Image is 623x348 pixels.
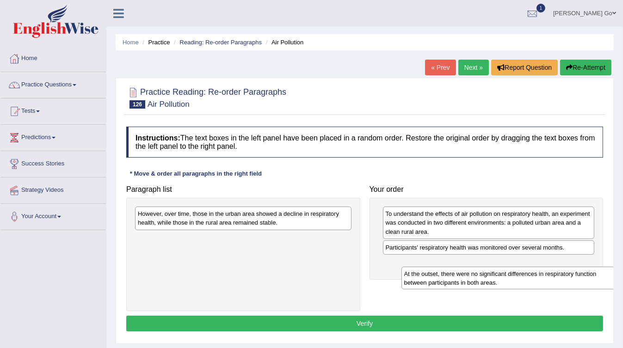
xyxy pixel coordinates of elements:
h4: Paragraph list [126,185,360,194]
div: However, over time, those in the urban area showed a decline in respiratory health, while those i... [135,207,352,230]
button: Report Question [491,60,558,75]
a: Strategy Videos [0,177,106,201]
span: 1 [537,4,546,12]
a: Success Stories [0,151,106,174]
a: Home [123,39,139,46]
h4: The text boxes in the left panel have been placed in a random order. Restore the original order b... [126,127,603,158]
button: Re-Attempt [560,60,611,75]
a: Predictions [0,125,106,148]
li: Air Pollution [264,38,304,47]
div: * Move & order all paragraphs in the right field [126,169,265,178]
a: Home [0,46,106,69]
a: Next » [458,60,489,75]
h4: Your order [370,185,604,194]
button: Verify [126,316,603,331]
div: Participants' respiratory health was monitored over several months. [383,240,595,255]
div: At the outset, there were no significant differences in respiratory function between participants... [401,267,618,289]
div: To understand the effects of air pollution on respiratory health, an experiment was conducted in ... [383,207,595,238]
a: Your Account [0,204,106,227]
h2: Practice Reading: Re-order Paragraphs [126,85,286,109]
a: « Prev [425,60,456,75]
small: Air Pollution [148,100,190,109]
li: Practice [140,38,170,47]
a: Tests [0,98,106,122]
span: 126 [130,100,145,109]
a: Practice Questions [0,72,106,95]
a: Reading: Re-order Paragraphs [179,39,262,46]
b: Instructions: [136,134,180,142]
